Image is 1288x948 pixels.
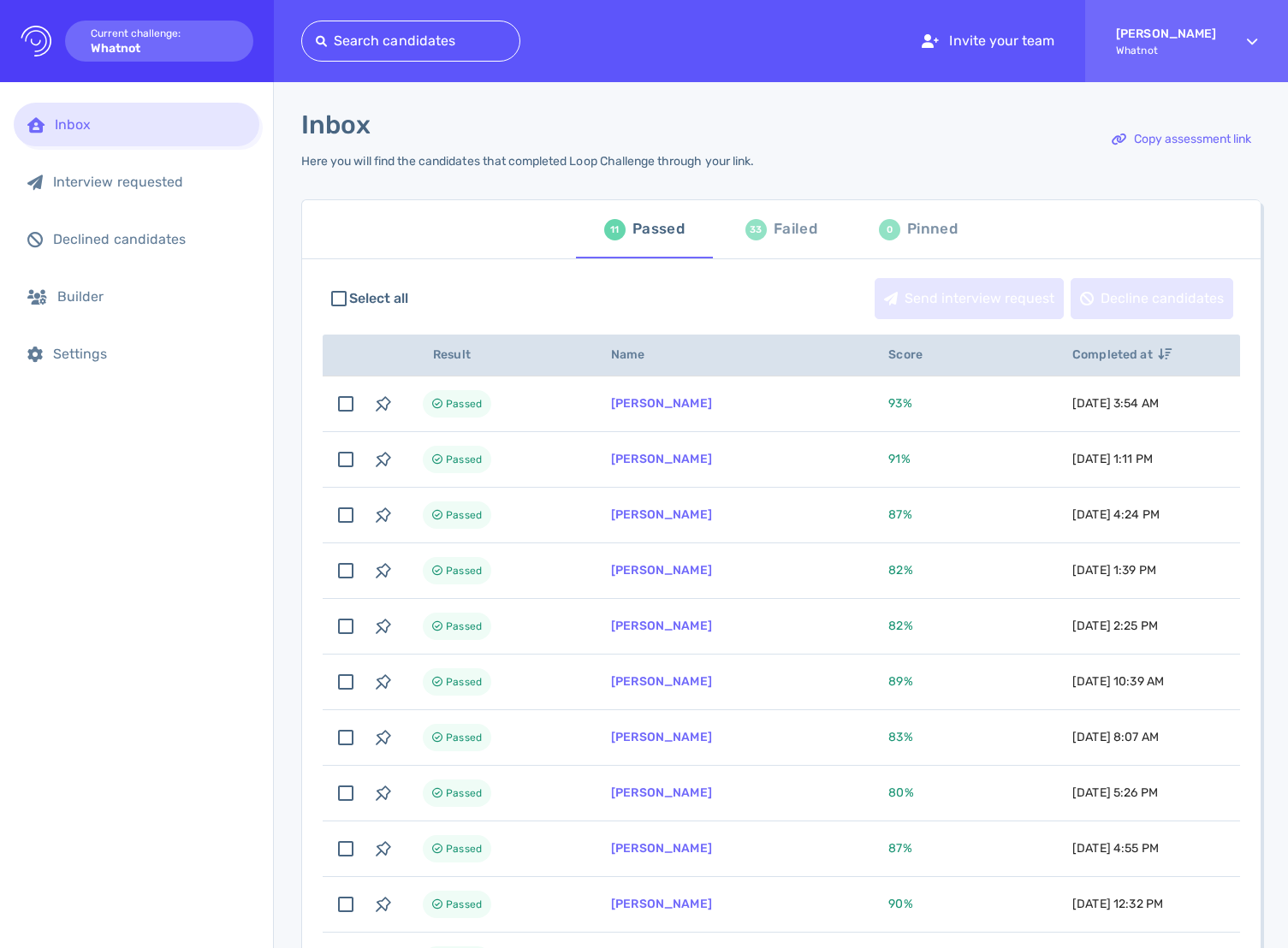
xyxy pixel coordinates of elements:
a: [PERSON_NAME] [611,785,712,800]
span: 80 % [888,785,913,800]
th: Result [402,335,591,376]
div: Pinned [907,216,958,242]
a: [PERSON_NAME] [611,841,712,856]
span: 91 % [888,452,910,466]
span: 93 % [888,396,911,411]
div: Send interview request [875,279,1063,318]
span: 87 % [888,841,911,856]
button: Send interview request [875,278,1064,319]
span: 87 % [888,507,911,522]
a: [PERSON_NAME] [611,396,712,411]
span: Passed [446,616,482,637]
span: [DATE] 10:39 AM [1072,674,1164,689]
span: [DATE] 1:39 PM [1072,563,1156,578]
a: [PERSON_NAME] [611,619,712,633]
h1: Inbox [301,110,371,140]
div: Inbox [55,116,246,133]
span: Select all [349,288,409,309]
span: Passed [446,505,482,525]
strong: [PERSON_NAME] [1116,27,1216,41]
a: [PERSON_NAME] [611,897,712,911]
span: 90 % [888,897,912,911]
span: Passed [446,894,482,915]
span: 82 % [888,563,912,578]
span: Passed [446,783,482,803]
a: [PERSON_NAME] [611,730,712,744]
button: Copy assessment link [1102,119,1261,160]
span: [DATE] 2:25 PM [1072,619,1158,633]
span: [DATE] 8:07 AM [1072,730,1159,744]
span: Passed [446,838,482,859]
span: Passed [446,727,482,748]
span: Passed [446,672,482,692]
span: [DATE] 1:11 PM [1072,452,1153,466]
div: Passed [632,216,685,242]
span: Score [888,347,941,362]
span: Passed [446,394,482,414]
button: Decline candidates [1071,278,1233,319]
span: [DATE] 5:26 PM [1072,785,1158,800]
div: Decline candidates [1071,279,1232,318]
span: Whatnot [1116,44,1216,56]
div: 33 [745,219,767,240]
a: [PERSON_NAME] [611,563,712,578]
span: [DATE] 4:24 PM [1072,507,1160,522]
div: 11 [604,219,626,240]
div: Here you will find the candidates that completed Loop Challenge through your link. [301,154,754,169]
div: Settings [53,346,246,362]
div: Builder [57,288,246,305]
span: 82 % [888,619,912,633]
span: 89 % [888,674,912,689]
div: Interview requested [53,174,246,190]
span: Passed [446,449,482,470]
span: Name [611,347,664,362]
a: [PERSON_NAME] [611,674,712,689]
span: [DATE] 3:54 AM [1072,396,1159,411]
div: Declined candidates [53,231,246,247]
span: [DATE] 4:55 PM [1072,841,1159,856]
span: Passed [446,560,482,581]
div: 0 [879,219,900,240]
a: [PERSON_NAME] [611,452,712,466]
span: Completed at [1072,347,1172,362]
div: Copy assessment link [1103,120,1260,159]
span: 83 % [888,730,912,744]
span: [DATE] 12:32 PM [1072,897,1163,911]
div: Failed [774,216,817,242]
a: [PERSON_NAME] [611,507,712,522]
